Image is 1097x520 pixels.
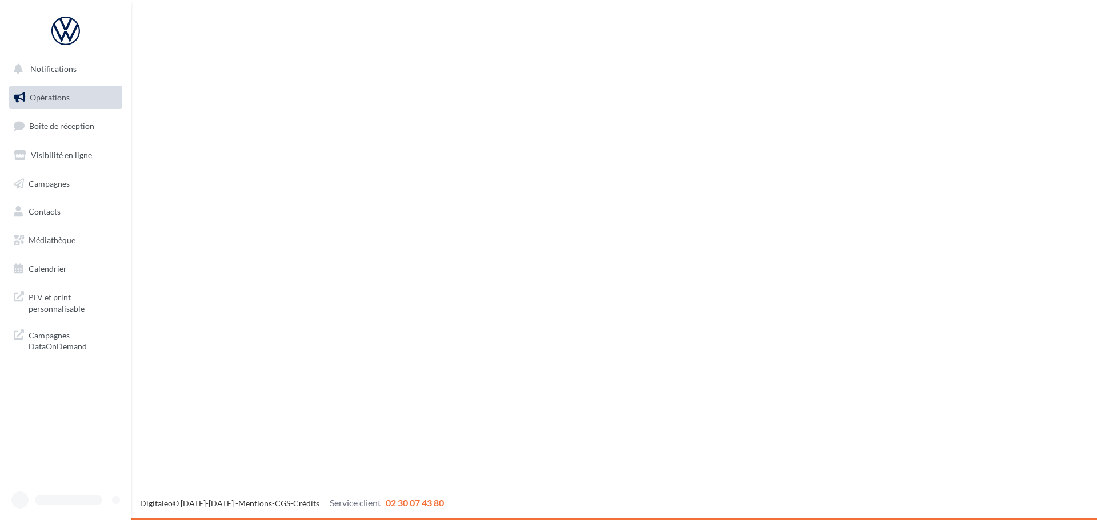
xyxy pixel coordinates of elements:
a: Médiathèque [7,228,125,252]
span: Médiathèque [29,235,75,245]
span: Campagnes DataOnDemand [29,328,118,352]
a: Calendrier [7,257,125,281]
span: PLV et print personnalisable [29,289,118,314]
a: Campagnes [7,172,125,196]
a: PLV et print personnalisable [7,285,125,319]
a: Opérations [7,86,125,110]
a: Campagnes DataOnDemand [7,323,125,357]
a: Mentions [238,498,272,508]
span: Boîte de réception [29,121,94,131]
span: © [DATE]-[DATE] - - - [140,498,444,508]
a: Contacts [7,200,125,224]
button: Notifications [7,57,120,81]
a: Boîte de réception [7,114,125,138]
span: Service client [330,497,381,508]
a: Digitaleo [140,498,173,508]
span: Contacts [29,207,61,216]
span: Campagnes [29,178,70,188]
a: CGS [275,498,290,508]
span: Notifications [30,64,77,74]
a: Crédits [293,498,319,508]
span: 02 30 07 43 80 [386,497,444,508]
a: Visibilité en ligne [7,143,125,167]
span: Calendrier [29,264,67,273]
span: Opérations [30,92,70,102]
span: Visibilité en ligne [31,150,92,160]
